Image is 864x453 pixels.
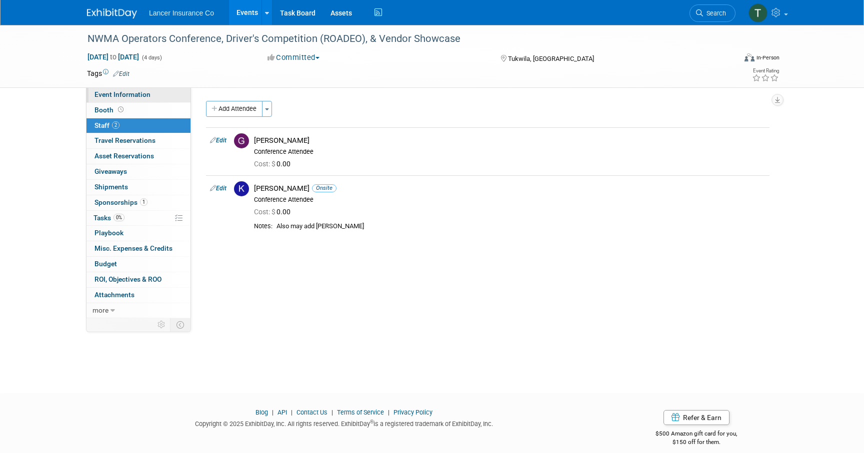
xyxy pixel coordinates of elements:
span: 2 [112,121,119,129]
span: Travel Reservations [94,136,155,144]
div: In-Person [756,54,779,61]
span: Tasks [93,214,124,222]
div: [PERSON_NAME] [254,184,765,193]
img: K.jpg [234,181,249,196]
div: Conference Attendee [254,196,765,204]
a: Edit [210,137,226,144]
a: Edit [113,70,129,77]
div: [PERSON_NAME] [254,136,765,145]
a: Travel Reservations [86,133,190,148]
span: Cost: $ [254,160,276,168]
span: Giveaways [94,167,127,175]
span: | [329,409,335,416]
a: Attachments [86,288,190,303]
td: Tags [87,68,129,78]
span: Search [703,9,726,17]
span: Budget [94,260,117,268]
span: more [92,306,108,314]
a: Privacy Policy [393,409,432,416]
a: Blog [255,409,268,416]
div: $150 off for them. [616,438,777,447]
span: Shipments [94,183,128,191]
span: Asset Reservations [94,152,154,160]
span: 0% [113,214,124,221]
a: Sponsorships1 [86,195,190,210]
span: Event Information [94,90,150,98]
button: Committed [264,52,323,63]
a: Search [689,4,735,22]
td: Personalize Event Tab Strip [153,318,170,331]
a: more [86,303,190,318]
span: to [108,53,118,61]
span: Misc. Expenses & Credits [94,244,172,252]
a: Asset Reservations [86,149,190,164]
span: 1 [140,198,147,206]
a: Event Information [86,87,190,102]
div: Copyright © 2025 ExhibitDay, Inc. All rights reserved. ExhibitDay is a registered trademark of Ex... [87,417,601,429]
span: Onsite [312,184,336,192]
span: Playbook [94,229,123,237]
a: Edit [210,185,226,192]
a: Budget [86,257,190,272]
div: Also may add [PERSON_NAME] [276,222,765,231]
span: Sponsorships [94,198,147,206]
img: Terrence Forrest [748,3,767,22]
span: Booth not reserved yet [116,106,125,113]
button: Add Attendee [206,101,262,117]
td: Toggle Event Tabs [170,318,191,331]
span: Cost: $ [254,208,276,216]
a: Terms of Service [337,409,384,416]
span: | [269,409,276,416]
a: Tasks0% [86,211,190,226]
a: Shipments [86,180,190,195]
img: G.jpg [234,133,249,148]
sup: ® [370,419,373,425]
div: Event Rating [752,68,779,73]
span: 0.00 [254,208,294,216]
a: Contact Us [296,409,327,416]
span: Booth [94,106,125,114]
div: Notes: [254,222,272,230]
a: Giveaways [86,164,190,179]
div: Event Format [676,52,779,67]
a: ROI, Objectives & ROO [86,272,190,287]
span: (4 days) [141,54,162,61]
div: $500 Amazon gift card for you, [616,423,777,446]
img: ExhibitDay [87,8,137,18]
a: Staff2 [86,118,190,133]
span: ROI, Objectives & ROO [94,275,161,283]
div: Conference Attendee [254,148,765,156]
span: Tukwila, [GEOGRAPHIC_DATA] [508,55,594,62]
span: [DATE] [DATE] [87,52,139,61]
a: Refer & Earn [663,410,729,425]
span: | [385,409,392,416]
span: Attachments [94,291,134,299]
span: Lancer Insurance Co [149,9,214,17]
a: Misc. Expenses & Credits [86,241,190,256]
a: API [277,409,287,416]
img: Format-Inperson.png [744,53,754,61]
a: Playbook [86,226,190,241]
span: 0.00 [254,160,294,168]
span: | [288,409,295,416]
span: Staff [94,121,119,129]
div: NWMA Operators Conference, Driver's Competition (ROADEO), & Vendor Showcase [84,30,720,48]
a: Booth [86,103,190,118]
